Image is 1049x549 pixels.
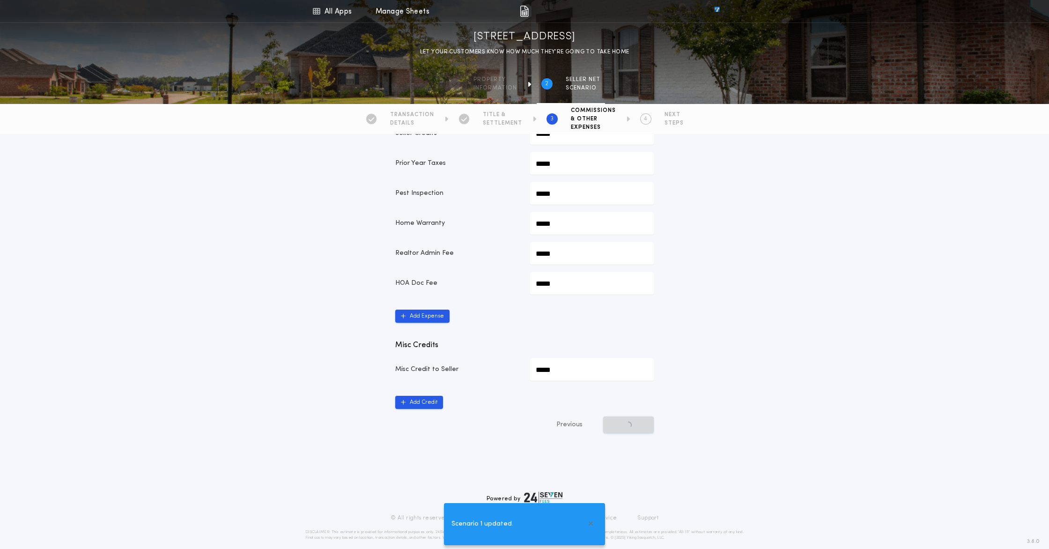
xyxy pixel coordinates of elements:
p: Prior Year Taxes [395,159,519,168]
p: Realtor Admin Fee [395,249,519,258]
span: & OTHER [571,115,616,123]
span: COMMISSIONS [571,107,616,114]
button: Add Credit [395,396,443,409]
h2: 3 [550,115,554,123]
p: Pest Inspection [395,189,519,198]
img: img [520,6,529,17]
span: SELLER NET [566,76,600,83]
span: TITLE & [483,111,522,119]
button: Add Expense [395,310,450,323]
span: information [473,84,517,92]
button: Previous [538,416,601,433]
p: Misc Credits [395,340,654,351]
img: logo [524,492,562,503]
img: vs-icon [697,7,737,16]
span: EXPENSES [571,124,616,131]
h1: [STREET_ADDRESS] [473,30,576,45]
span: TRANSACTION [390,111,434,119]
span: NEXT [665,111,684,119]
p: HOA Doc Fee [395,279,519,288]
span: DETAILS [390,119,434,127]
h2: 4 [644,115,647,123]
p: Home Warranty [395,219,519,228]
p: Misc Credit to Seller [395,365,519,374]
h2: 2 [545,80,548,88]
span: Scenario 1 updated. [451,519,513,529]
span: STEPS [665,119,684,127]
p: LET YOUR CUSTOMERS KNOW HOW MUCH THEY’RE GOING TO TAKE HOME [420,47,629,57]
div: Powered by [487,492,562,503]
span: SETTLEMENT [483,119,522,127]
span: Property [473,76,517,83]
span: SCENARIO [566,84,600,92]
